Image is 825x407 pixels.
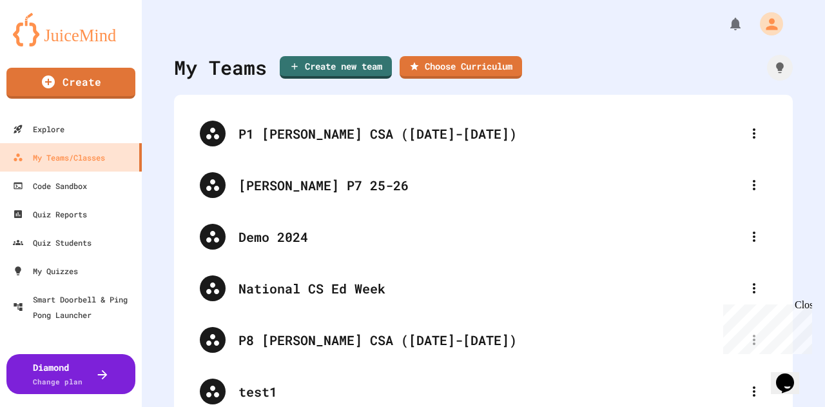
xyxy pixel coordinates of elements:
[13,263,78,279] div: My Quizzes
[6,68,135,99] a: Create
[704,13,746,35] div: My Notifications
[13,292,137,323] div: Smart Doorbell & Ping Pong Launcher
[13,235,92,250] div: Quiz Students
[13,178,87,194] div: Code Sandbox
[746,9,786,39] div: My Account
[238,124,741,143] div: P1 [PERSON_NAME] CSA ([DATE]-[DATE])
[187,211,780,263] div: Demo 2024
[238,279,741,298] div: National CS Ed Week
[238,175,741,195] div: [PERSON_NAME] P7 25-26
[280,56,392,79] a: Create new team
[33,361,82,388] div: Diamond
[6,354,135,394] button: DiamondChange plan
[238,330,741,350] div: P8 [PERSON_NAME] CSA ([DATE]-[DATE])
[187,108,780,159] div: P1 [PERSON_NAME] CSA ([DATE]-[DATE])
[238,227,741,246] div: Demo 2024
[187,263,780,314] div: National CS Ed Week
[174,53,267,82] div: My Teams
[13,206,87,222] div: Quiz Reports
[767,55,793,81] div: How it works
[13,121,64,137] div: Explore
[771,355,812,394] iframe: chat widget
[13,150,105,165] div: My Teams/Classes
[400,56,522,79] a: Choose Curriculum
[13,13,129,46] img: logo-orange.svg
[5,5,89,82] div: Chat with us now!Close
[187,314,780,366] div: P8 [PERSON_NAME] CSA ([DATE]-[DATE])
[718,299,812,354] iframe: chat widget
[187,159,780,211] div: [PERSON_NAME] P7 25-26
[33,377,82,386] span: Change plan
[238,382,741,401] div: test1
